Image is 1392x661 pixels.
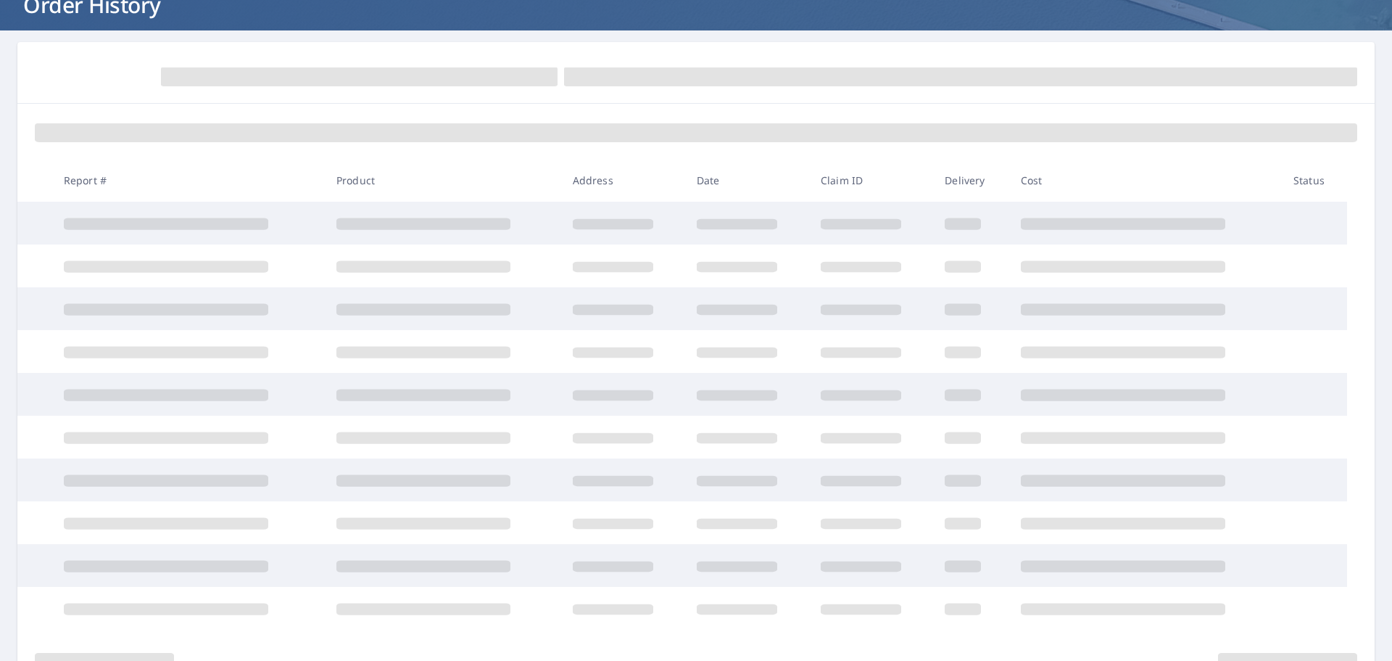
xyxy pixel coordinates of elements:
th: Date [685,159,809,202]
th: Delivery [933,159,1008,202]
th: Report # [52,159,325,202]
th: Address [561,159,685,202]
th: Status [1282,159,1347,202]
th: Product [325,159,561,202]
th: Claim ID [809,159,933,202]
th: Cost [1009,159,1282,202]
